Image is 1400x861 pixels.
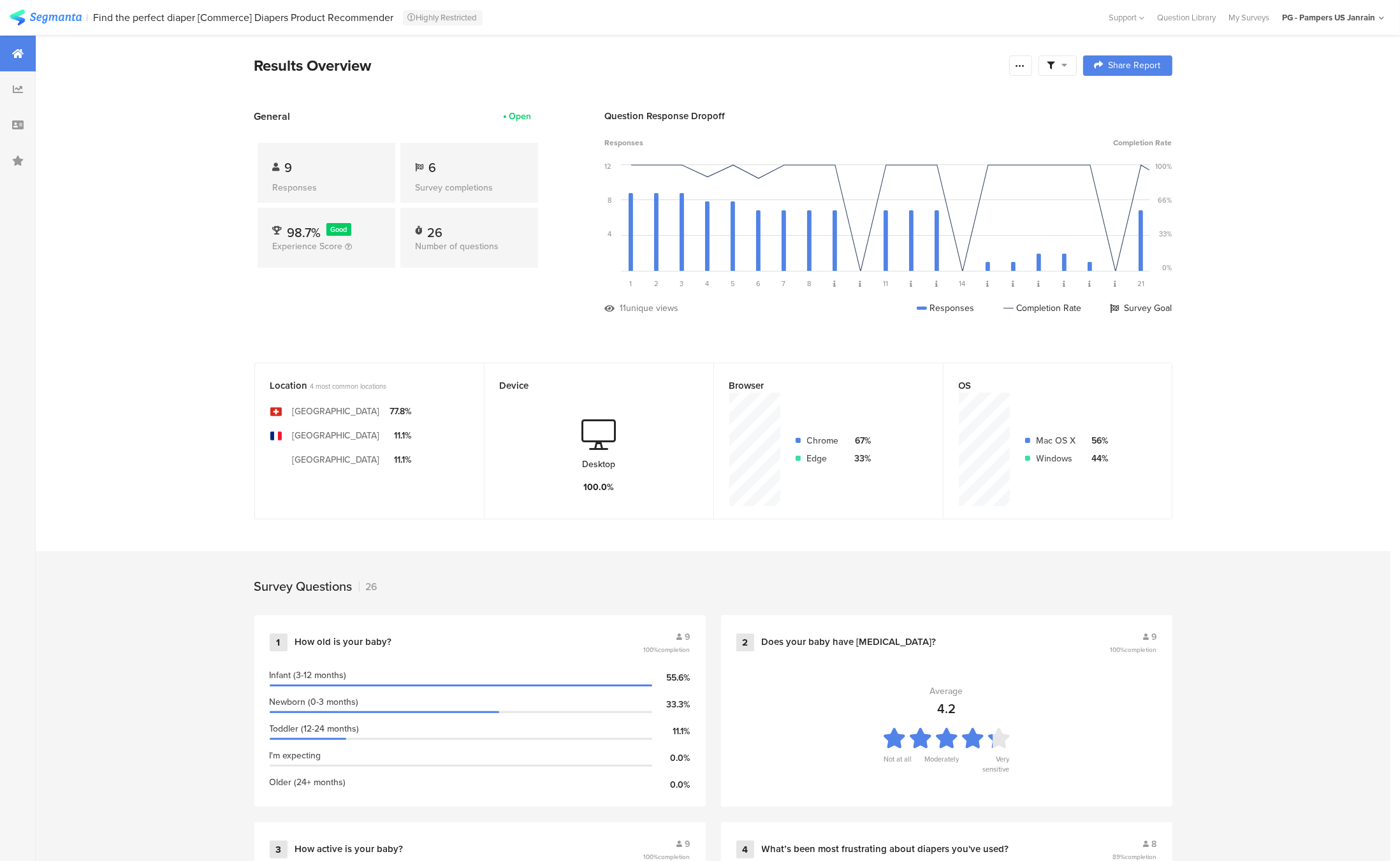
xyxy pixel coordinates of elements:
span: Older (24+ months) [270,776,346,789]
a: My Surveys [1222,11,1276,24]
span: Experience Score [273,240,343,253]
div: Device [500,379,677,393]
span: Completion Rate [1114,137,1172,148]
div: Windows [1037,452,1076,465]
span: 14 [959,279,966,289]
div: 33% [1160,229,1172,239]
span: Number of questions [416,240,499,253]
div: OS [959,379,1135,393]
span: Share Report [1109,61,1161,70]
span: 100% [1111,645,1157,655]
div: 4.2 [937,699,956,718]
div: [GEOGRAPHIC_DATA] [292,429,379,442]
div: 0.0% [652,751,690,765]
div: 100.0% [583,481,614,494]
div: Question Response Dropoff [605,109,1172,123]
span: Infant (3-12 months) [270,669,347,682]
div: 3 [270,841,288,858]
a: Question Library [1151,11,1222,24]
span: 1 [630,279,632,289]
div: 11.1% [652,725,690,738]
span: I'm expecting [270,749,321,762]
div: 0% [1163,263,1172,273]
div: 100% [1156,161,1172,171]
div: 1 [270,633,288,651]
div: 0.0% [652,778,690,792]
div: Location [270,379,448,393]
span: completion [659,645,690,655]
div: [GEOGRAPHIC_DATA] [292,453,379,467]
div: Very sensitive [972,754,1009,772]
div: Not at all [884,754,912,772]
span: 6 [429,158,437,177]
div: Support [1109,8,1144,27]
span: 7 [782,279,786,289]
span: 2 [654,279,659,289]
div: 2 [736,633,754,651]
div: 4 [608,229,612,239]
span: 9 [1152,630,1157,644]
div: Moderately [924,754,959,772]
div: Highly Restricted [403,10,483,25]
div: 11.1% [390,429,411,442]
div: Responses [273,181,380,194]
div: Mac OS X [1037,434,1076,447]
span: General [254,109,291,124]
div: 66% [1158,195,1172,205]
div: How active is your baby? [295,843,404,856]
div: 56% [1086,434,1109,447]
div: 26 [428,223,443,236]
div: Chrome [807,434,839,447]
div: Does your baby have [MEDICAL_DATA]? [762,636,937,649]
div: Edge [807,452,839,465]
div: 8 [608,195,612,205]
div: Browser [729,379,907,393]
div: unique views [627,301,679,315]
span: Newborn (0-3 months) [270,695,359,709]
div: Completion Rate [1003,301,1082,315]
div: 67% [849,434,871,447]
span: Good [330,224,347,235]
div: What’s been most frustrating about diapers you've used? [762,843,1009,856]
span: 9 [685,630,690,644]
div: Open [509,110,532,123]
div: Results Overview [254,54,1003,77]
span: Responses [605,137,644,148]
span: 6 [756,279,761,289]
div: [GEOGRAPHIC_DATA] [292,405,379,418]
span: 98.7% [288,223,321,242]
div: 4 [736,841,754,858]
span: 4 [706,279,710,289]
span: 100% [644,645,690,655]
span: 11 [884,279,889,289]
span: Toddler (12-24 months) [270,722,360,735]
div: Find the perfect diaper [Commerce] Diapers Product Recommender [94,11,394,24]
span: 8 [1152,837,1157,851]
div: How old is your baby? [295,636,392,649]
div: Average [930,684,963,698]
div: Survey Questions [254,577,353,596]
div: 44% [1086,452,1109,465]
span: 5 [731,279,735,289]
div: 77.8% [390,405,411,418]
div: Survey Goal [1111,301,1172,315]
div: 12 [605,161,612,171]
div: Survey completions [416,181,523,194]
div: | [87,10,89,25]
span: 9 [685,837,690,851]
span: completion [1125,645,1157,655]
div: PG - Pampers US Janrain [1282,11,1375,24]
div: Responses [917,301,975,315]
div: 55.6% [652,671,690,684]
div: 11 [620,301,627,315]
div: 26 [359,579,378,594]
span: 8 [808,279,812,289]
span: 21 [1137,279,1144,289]
span: 4 most common locations [310,381,387,391]
div: 33.3% [652,698,690,711]
div: 33% [849,452,871,465]
img: segmanta logo [10,10,82,25]
div: Desktop [582,458,615,471]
